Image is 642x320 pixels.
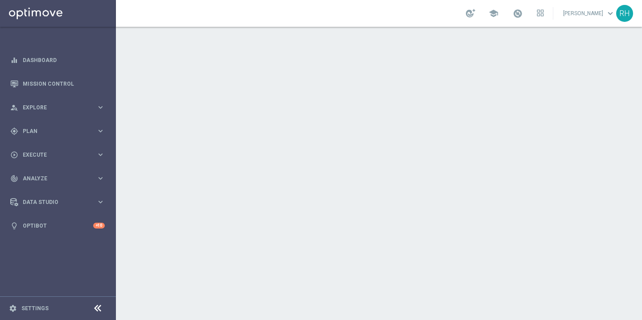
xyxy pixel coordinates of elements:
i: settings [9,304,17,312]
span: Explore [23,105,96,110]
button: play_circle_outline Execute keyboard_arrow_right [10,151,105,158]
i: equalizer [10,56,18,64]
div: +10 [93,223,105,229]
div: Analyze [10,175,96,183]
div: Dashboard [10,48,105,72]
a: Settings [21,306,49,311]
i: person_search [10,104,18,112]
button: person_search Explore keyboard_arrow_right [10,104,105,111]
button: equalizer Dashboard [10,57,105,64]
span: keyboard_arrow_down [605,8,615,18]
span: school [489,8,498,18]
div: Execute [10,151,96,159]
button: track_changes Analyze keyboard_arrow_right [10,175,105,182]
a: Mission Control [23,72,105,96]
div: Data Studio [10,198,96,206]
a: Optibot [23,214,93,237]
button: gps_fixed Plan keyboard_arrow_right [10,128,105,135]
i: keyboard_arrow_right [96,103,105,112]
div: RH [616,5,633,22]
div: Explore [10,104,96,112]
div: Optibot [10,214,105,237]
span: Execute [23,152,96,158]
a: Dashboard [23,48,105,72]
button: lightbulb Optibot +10 [10,222,105,229]
button: Data Studio keyboard_arrow_right [10,199,105,206]
i: keyboard_arrow_right [96,198,105,206]
i: keyboard_arrow_right [96,174,105,183]
button: Mission Control [10,80,105,87]
span: Analyze [23,176,96,181]
i: track_changes [10,175,18,183]
span: Data Studio [23,199,96,205]
span: Plan [23,129,96,134]
i: lightbulb [10,222,18,230]
i: keyboard_arrow_right [96,127,105,135]
i: play_circle_outline [10,151,18,159]
div: Plan [10,127,96,135]
a: [PERSON_NAME]keyboard_arrow_down [562,7,616,20]
i: keyboard_arrow_right [96,150,105,159]
div: Mission Control [10,72,105,96]
i: gps_fixed [10,127,18,135]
